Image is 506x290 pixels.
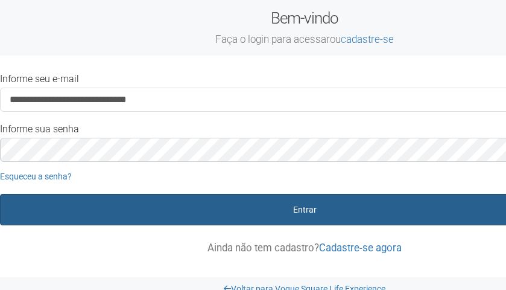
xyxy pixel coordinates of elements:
[330,33,394,45] span: ou
[319,242,402,254] a: Cadastre-se agora
[341,33,394,45] a: cadastre-se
